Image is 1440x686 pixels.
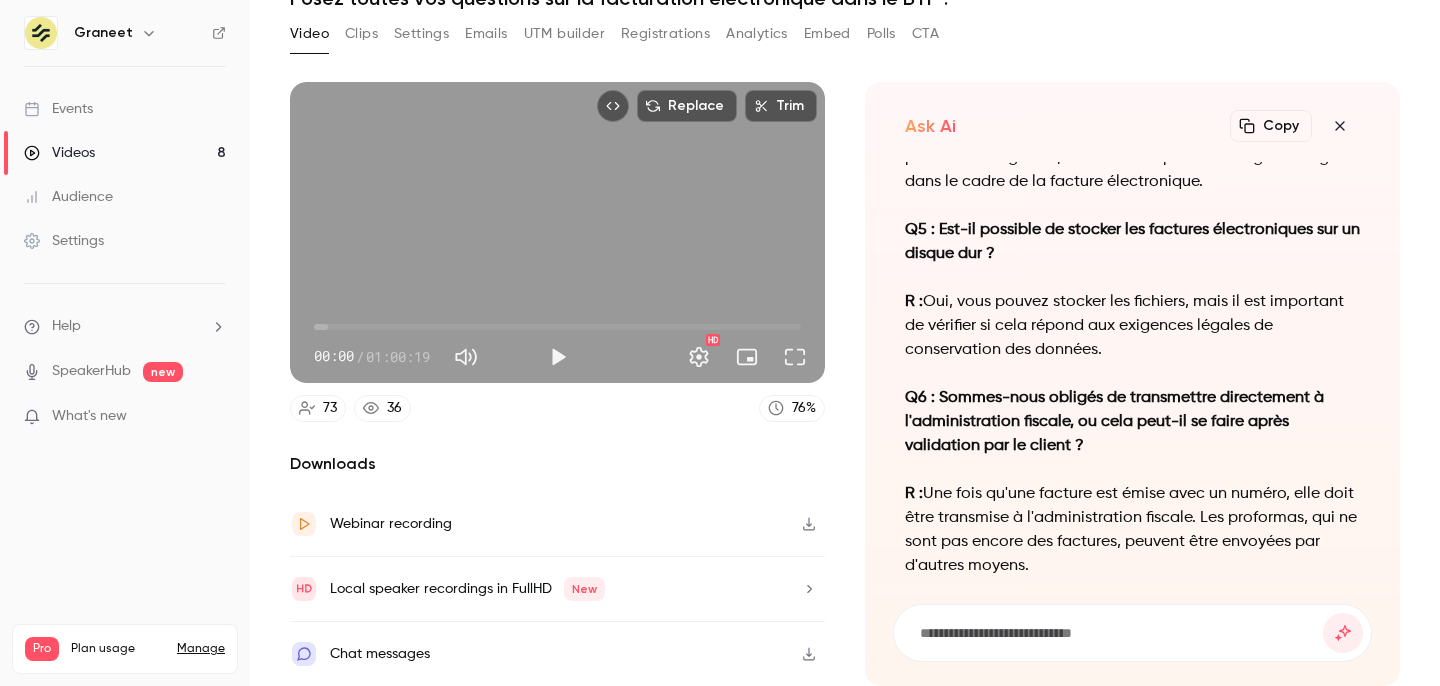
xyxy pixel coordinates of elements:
h2: Ask Ai [905,114,956,138]
a: SpeakerHub [52,361,131,382]
a: 73 [290,395,346,422]
strong: Q6 : Sommes-nous obligés de transmettre directement à l'administration fiscale, ou cela peut-il s... [905,390,1324,454]
button: Play [538,337,578,377]
span: What's new [52,406,127,427]
a: Manage [177,641,225,657]
span: Help [52,316,81,337]
h2: Downloads [290,452,825,476]
a: 76% [759,395,825,422]
button: Settings [394,18,449,50]
button: Turn on miniplayer [727,337,767,377]
div: Local speaker recordings in FullHD [330,577,605,601]
span: 00:00 [314,346,354,367]
div: 36 [387,398,402,419]
button: Clips [345,18,378,50]
button: Polls [867,18,896,50]
a: 36 [354,395,411,422]
button: Trim [745,90,817,122]
img: Graneet [25,17,57,49]
p: Oui, vous pouvez stocker les fichiers, mais il est important de vérifier si cela répond aux exige... [905,290,1360,362]
div: 73 [323,398,337,419]
button: Replace [637,90,737,122]
button: Copy [1230,110,1312,142]
strong: R : [905,486,923,502]
span: New [564,577,605,601]
button: Emails [465,18,507,50]
div: Audience [24,187,113,207]
button: Video [290,18,329,50]
div: 76 % [792,398,816,419]
button: Full screen [775,337,815,377]
div: HD [706,334,720,346]
button: Settings [679,337,719,377]
button: Analytics [726,18,788,50]
div: Events [24,99,93,119]
button: Registrations [621,18,710,50]
iframe: Noticeable Trigger [202,408,226,426]
span: Pro [25,637,59,661]
li: help-dropdown-opener [24,316,226,337]
button: Embed video [597,90,629,122]
span: / [356,346,364,367]
button: Mute [446,337,486,377]
strong: Q5 : Est-il possible de stocker les factures électroniques sur un disque dur ? [905,222,1360,262]
div: Webinar recording [330,512,452,536]
strong: R : [905,294,923,310]
button: Embed [804,18,851,50]
div: Settings [24,231,104,251]
span: Plan usage [71,641,165,657]
div: Chat messages [330,642,430,666]
button: UTM builder [524,18,605,50]
span: 01:00:19 [366,346,430,367]
span: new [143,362,183,382]
div: Videos [24,143,95,163]
button: CTA [912,18,939,50]
p: Une fois qu'une facture est émise avec un numéro, elle doit être transmise à l'administration fis... [905,482,1360,578]
h6: Graneet [74,23,133,43]
div: 00:00 [314,346,430,367]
